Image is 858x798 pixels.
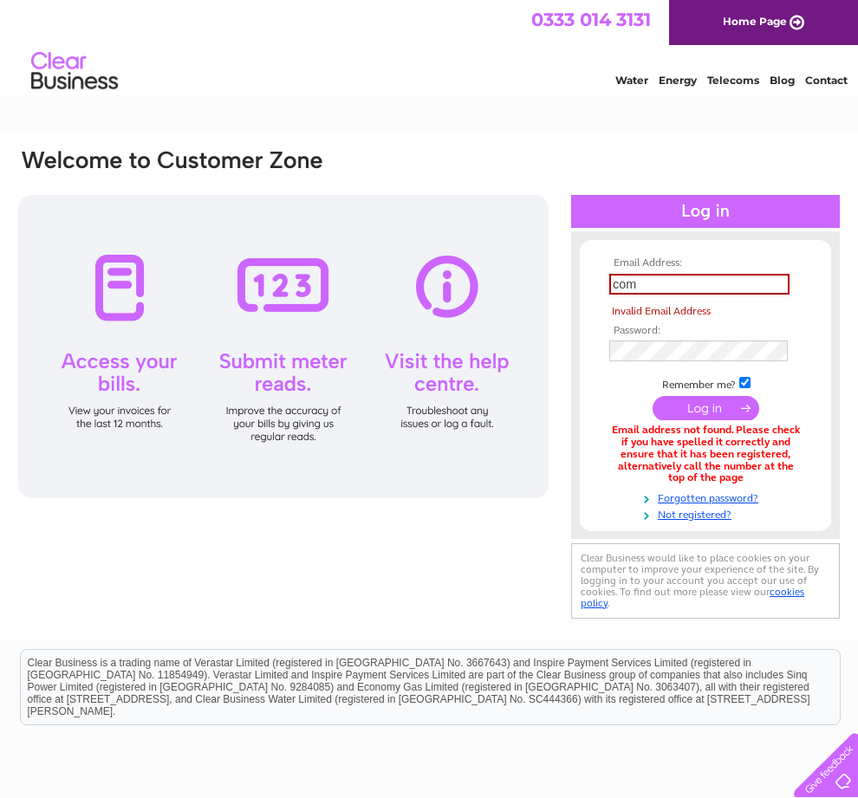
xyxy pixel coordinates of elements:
a: Telecoms [707,74,759,87]
a: 0333 014 3131 [531,9,651,30]
td: Remember me? [605,374,806,392]
th: Email Address: [605,257,806,269]
a: Contact [805,74,848,87]
div: Email address not found. Please check if you have spelled it correctly and ensure that it has bee... [609,425,802,484]
input: Submit [653,396,759,420]
a: Forgotten password? [609,489,806,505]
a: Blog [770,74,795,87]
span: Invalid Email Address [612,305,711,317]
div: Clear Business would like to place cookies on your computer to improve your experience of the sit... [571,543,840,619]
th: Password: [605,325,806,337]
img: logo.png [30,45,119,98]
a: Energy [659,74,697,87]
a: Not registered? [609,505,806,522]
div: Clear Business is a trading name of Verastar Limited (registered in [GEOGRAPHIC_DATA] No. 3667643... [21,10,840,84]
a: Water [615,74,648,87]
a: cookies policy [581,586,804,609]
